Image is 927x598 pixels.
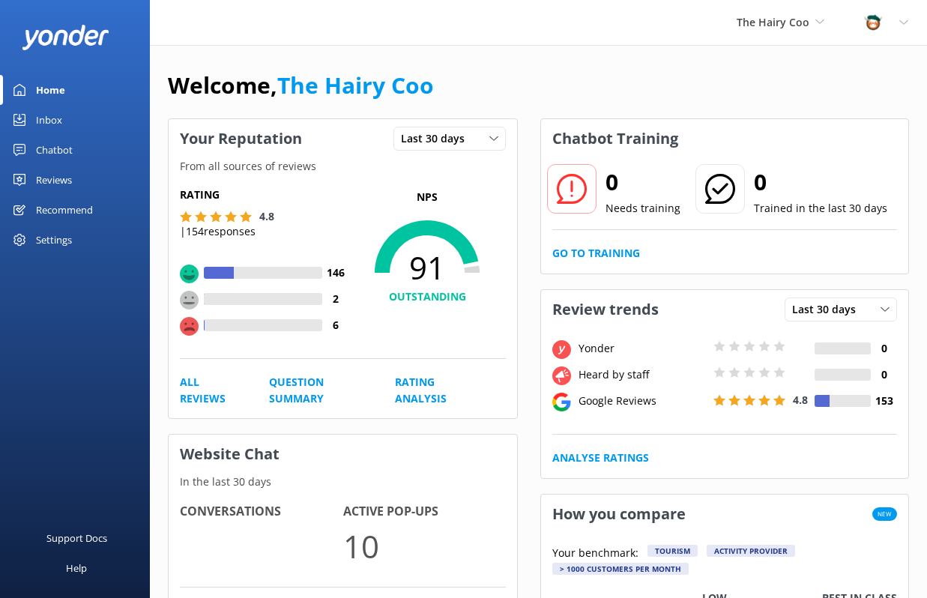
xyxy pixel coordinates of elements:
[36,165,72,195] div: Reviews
[169,119,313,158] h3: Your Reputation
[36,225,72,255] div: Settings
[754,200,887,217] p: Trained in the last 30 days
[169,474,517,490] p: In the last 30 days
[707,545,795,557] div: Activity Provider
[36,105,62,135] div: Inbox
[552,450,649,466] a: Analyse Ratings
[277,70,434,100] a: The Hairy Coo
[180,502,343,522] h4: Conversations
[552,545,638,563] p: Your benchmark:
[871,393,897,409] h4: 153
[36,135,73,165] div: Chatbot
[322,317,348,333] h4: 6
[322,265,348,281] h4: 146
[395,374,472,408] a: Rating Analysis
[606,200,680,217] p: Needs training
[348,289,506,305] h4: OUTSTANDING
[737,15,809,29] span: The Hairy Coo
[46,523,107,553] div: Support Docs
[575,340,710,357] div: Yonder
[575,393,710,409] div: Google Reviews
[872,507,897,521] span: New
[871,340,897,357] h4: 0
[343,521,507,571] p: 10
[541,290,670,329] h3: Review trends
[180,374,235,408] a: All Reviews
[36,75,65,105] div: Home
[269,374,361,408] a: Question Summary
[169,158,517,175] p: From all sources of reviews
[259,209,274,223] span: 4.8
[541,495,697,534] h3: How you compare
[862,11,884,34] img: 457-1738239164.png
[168,67,434,103] h1: Welcome,
[348,189,506,205] p: NPS
[343,502,507,522] h4: Active Pop-ups
[169,435,517,474] h3: Website Chat
[36,195,93,225] div: Recommend
[180,223,256,240] p: | 154 responses
[871,366,897,383] h4: 0
[401,130,474,147] span: Last 30 days
[606,164,680,200] h2: 0
[22,25,109,49] img: yonder-white-logo.png
[66,553,87,583] div: Help
[575,366,710,383] div: Heard by staff
[793,393,808,407] span: 4.8
[180,187,348,203] h5: Rating
[348,248,506,286] span: 91
[552,245,640,262] a: Go to Training
[552,563,689,575] div: > 1000 customers per month
[541,119,689,158] h3: Chatbot Training
[322,291,348,307] h4: 2
[792,301,865,318] span: Last 30 days
[647,545,698,557] div: Tourism
[754,164,887,200] h2: 0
